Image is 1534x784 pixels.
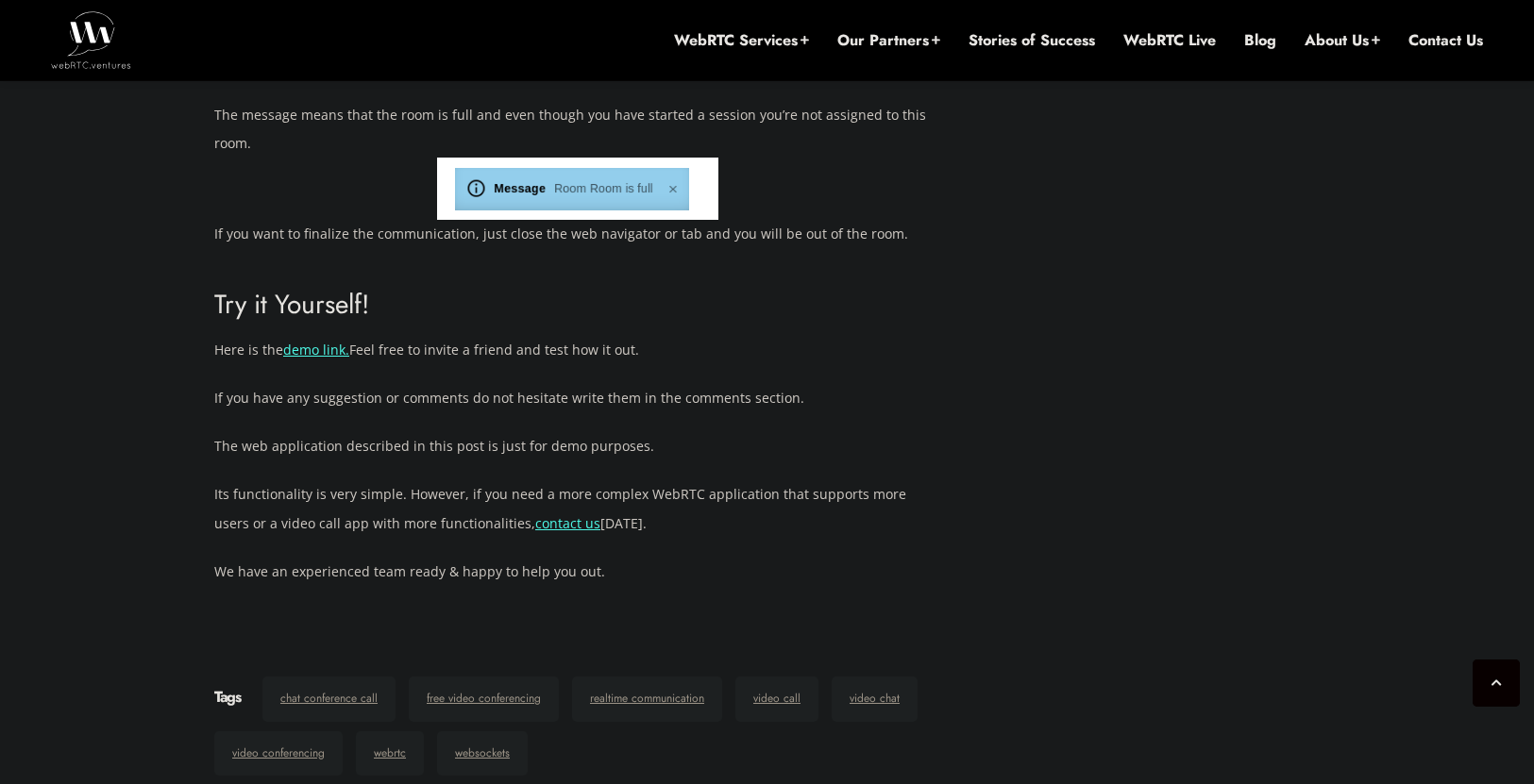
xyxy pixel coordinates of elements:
[1244,30,1276,51] a: Blog
[1305,30,1380,51] a: About Us
[214,485,906,531] span: Its functionality is very simple. However, if you need a more complex WebRTC application that sup...
[1123,30,1216,51] a: WebRTC Live
[214,225,908,242] span: If you want to finalize the communication, just close the web navigator or tab and you will be ou...
[572,676,722,722] a: realtime communication
[969,30,1095,51] a: Stories of Success
[437,731,528,776] a: websockets
[262,676,396,722] a: chat conference call
[214,285,369,324] span: Try it Yourself!
[356,731,424,776] a: webrtc
[51,11,131,68] img: WebRTC.ventures
[214,437,654,455] span: The web application described in this post is just for demo purposes.
[1408,30,1483,51] a: Contact Us
[283,341,349,359] a: demo link.
[214,389,804,407] span: If you have any suggestion or comments do not hesitate write them in the comments section.
[535,514,600,532] a: contact us
[837,30,940,51] a: Our Partners
[214,341,639,359] span: Here is the Feel free to invite a friend and test how it out.
[674,30,809,51] a: WebRTC Services
[214,731,343,776] a: video conferencing
[409,676,559,722] a: free video conferencing
[214,688,240,707] h6: Tags
[214,562,605,580] span: We have an experienced team ready & happy to help you out.
[832,676,918,722] a: video chat
[214,106,926,152] span: The message means that the room is full and even though you have started a session you’re not ass...
[735,676,818,722] a: video call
